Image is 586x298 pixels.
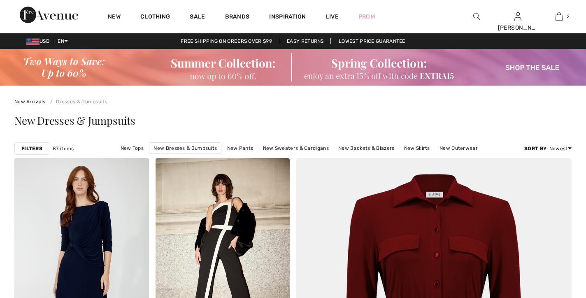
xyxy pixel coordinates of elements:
[20,7,78,23] img: 1ère Avenue
[473,12,480,21] img: search the website
[524,145,572,152] div: : Newest
[108,13,121,22] a: New
[358,12,375,21] a: Prom
[539,12,579,21] a: 2
[524,146,546,151] strong: Sort By
[21,145,42,152] strong: Filters
[149,142,221,154] a: New Dresses & Jumpsuits
[58,38,68,44] span: EN
[435,143,482,154] a: New Outerwear
[514,12,521,20] a: Sign In
[259,143,333,154] a: New Sweaters & Cardigans
[190,13,205,22] a: Sale
[14,99,46,105] a: New Arrivals
[269,13,306,22] span: Inspiration
[14,113,135,128] span: New Dresses & Jumpsuits
[225,13,250,22] a: Brands
[116,143,148,154] a: New Tops
[567,13,570,20] span: 2
[140,13,170,22] a: Clothing
[26,38,40,45] img: US Dollar
[53,145,74,152] span: 87 items
[223,143,258,154] a: New Pants
[326,12,339,21] a: Live
[400,143,434,154] a: New Skirts
[280,38,331,44] a: Easy Returns
[47,99,107,105] a: Dresses & Jumpsuits
[334,143,398,154] a: New Jackets & Blazers
[332,38,412,44] a: Lowest Price Guarantee
[556,12,563,21] img: My Bag
[174,38,279,44] a: Free shipping on orders over $99
[514,12,521,21] img: My Info
[26,38,53,44] span: USD
[498,23,538,32] div: [PERSON_NAME]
